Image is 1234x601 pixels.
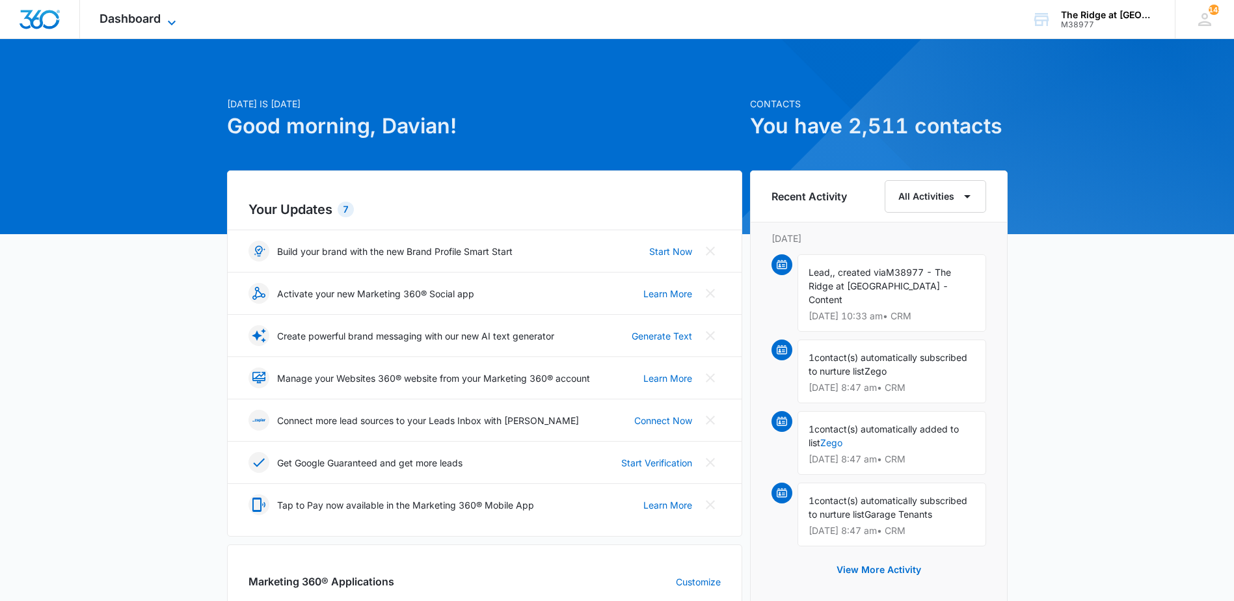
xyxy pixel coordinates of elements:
[100,12,161,25] span: Dashboard
[338,202,354,217] div: 7
[1209,5,1219,15] div: notifications count
[700,494,721,515] button: Close
[809,495,967,520] span: contact(s) automatically subscribed to nurture list
[277,371,590,385] p: Manage your Websites 360® website from your Marketing 360® account
[700,241,721,261] button: Close
[643,371,692,385] a: Learn More
[809,352,814,363] span: 1
[1061,20,1156,29] div: account id
[621,456,692,470] a: Start Verification
[277,245,513,258] p: Build your brand with the new Brand Profile Smart Start
[277,414,579,427] p: Connect more lead sources to your Leads Inbox with [PERSON_NAME]
[227,111,742,142] h1: Good morning, Davian!
[248,574,394,589] h2: Marketing 360® Applications
[700,452,721,473] button: Close
[820,437,842,448] a: Zego
[632,329,692,343] a: Generate Text
[833,267,886,278] span: , created via
[809,526,975,535] p: [DATE] 8:47 am • CRM
[643,498,692,512] a: Learn More
[809,312,975,321] p: [DATE] 10:33 am • CRM
[885,180,986,213] button: All Activities
[643,287,692,300] a: Learn More
[809,383,975,392] p: [DATE] 8:47 am • CRM
[809,352,967,377] span: contact(s) automatically subscribed to nurture list
[771,189,847,204] h6: Recent Activity
[1209,5,1219,15] span: 145
[809,267,833,278] span: Lead,
[649,245,692,258] a: Start Now
[700,283,721,304] button: Close
[809,267,951,305] span: M38977 - The Ridge at [GEOGRAPHIC_DATA] - Content
[865,366,887,377] span: Zego
[824,554,934,585] button: View More Activity
[809,423,814,434] span: 1
[809,423,959,448] span: contact(s) automatically added to list
[1061,10,1156,20] div: account name
[277,498,534,512] p: Tap to Pay now available in the Marketing 360® Mobile App
[750,111,1008,142] h1: You have 2,511 contacts
[634,414,692,427] a: Connect Now
[809,455,975,464] p: [DATE] 8:47 am • CRM
[809,495,814,506] span: 1
[227,97,742,111] p: [DATE] is [DATE]
[700,410,721,431] button: Close
[771,232,986,245] p: [DATE]
[277,287,474,300] p: Activate your new Marketing 360® Social app
[277,456,463,470] p: Get Google Guaranteed and get more leads
[248,200,721,219] h2: Your Updates
[865,509,932,520] span: Garage Tenants
[277,329,554,343] p: Create powerful brand messaging with our new AI text generator
[700,325,721,346] button: Close
[676,575,721,589] a: Customize
[750,97,1008,111] p: Contacts
[700,367,721,388] button: Close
